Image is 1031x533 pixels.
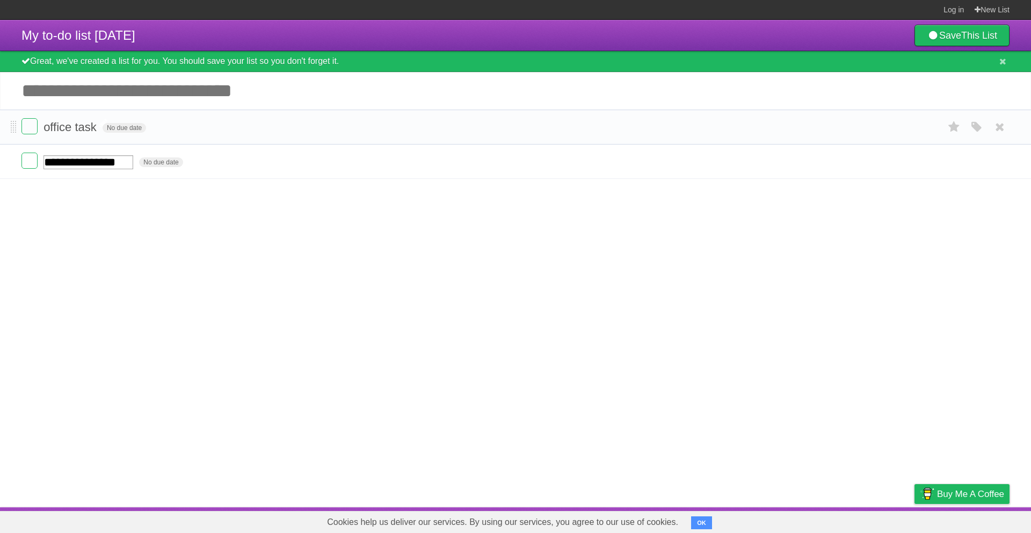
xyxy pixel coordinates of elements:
b: This List [961,30,997,41]
span: Cookies help us deliver our services. By using our services, you agree to our use of cookies. [316,512,689,533]
label: Done [21,118,38,134]
label: Star task [944,118,964,136]
button: OK [691,516,712,529]
span: office task [43,120,99,134]
label: Done [21,153,38,169]
span: No due date [139,157,183,167]
a: SaveThis List [914,25,1010,46]
span: My to-do list [DATE] [21,28,135,42]
span: No due date [103,123,146,133]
